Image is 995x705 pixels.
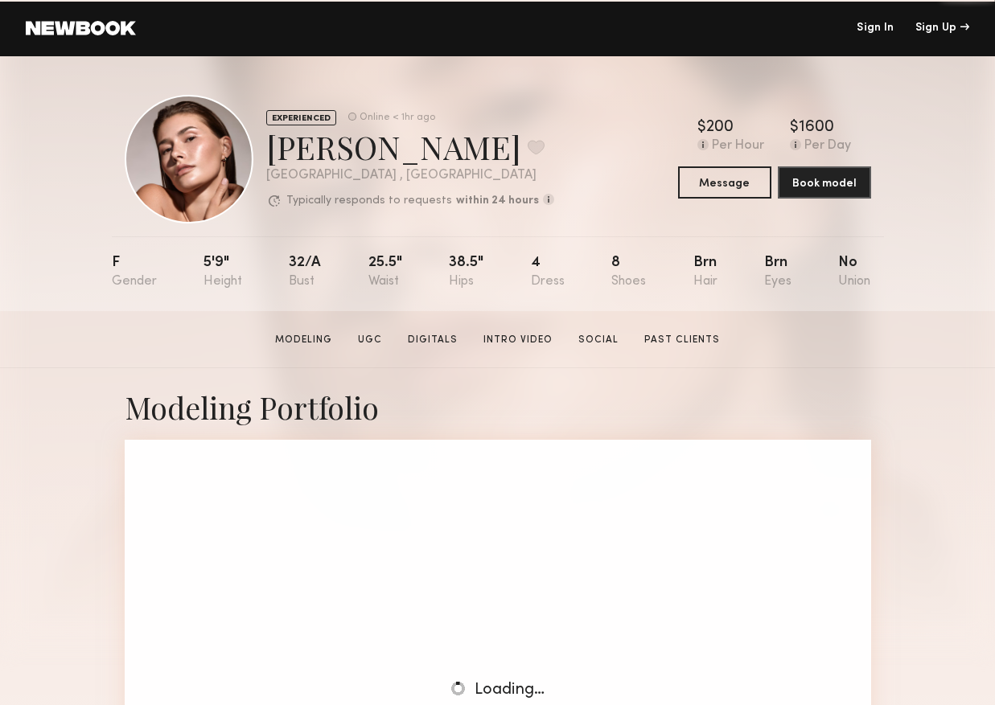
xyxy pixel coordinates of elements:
[266,169,554,182] div: [GEOGRAPHIC_DATA] , [GEOGRAPHIC_DATA]
[286,195,452,207] p: Typically responds to requests
[764,256,791,289] div: Brn
[712,139,764,154] div: Per Hour
[857,23,894,34] a: Sign In
[915,23,969,34] div: Sign Up
[204,256,242,289] div: 5'9"
[678,166,771,199] button: Message
[638,333,726,347] a: Past Clients
[352,333,389,347] a: UGC
[790,120,799,136] div: $
[778,166,871,199] button: Book model
[804,139,851,154] div: Per Day
[611,256,646,289] div: 8
[456,195,539,207] b: within 24 hours
[531,256,565,289] div: 4
[401,333,464,347] a: Digitals
[112,256,157,289] div: F
[697,120,706,136] div: $
[693,256,717,289] div: Brn
[475,682,545,698] span: Loading…
[360,113,435,123] div: Online < 1hr ago
[368,256,402,289] div: 25.5"
[449,256,483,289] div: 38.5"
[289,256,321,289] div: 32/a
[266,110,336,125] div: EXPERIENCED
[477,333,559,347] a: Intro Video
[266,125,554,168] div: [PERSON_NAME]
[125,387,871,427] div: Modeling Portfolio
[706,120,734,136] div: 200
[799,120,834,136] div: 1600
[269,333,339,347] a: Modeling
[838,256,870,289] div: No
[572,333,625,347] a: Social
